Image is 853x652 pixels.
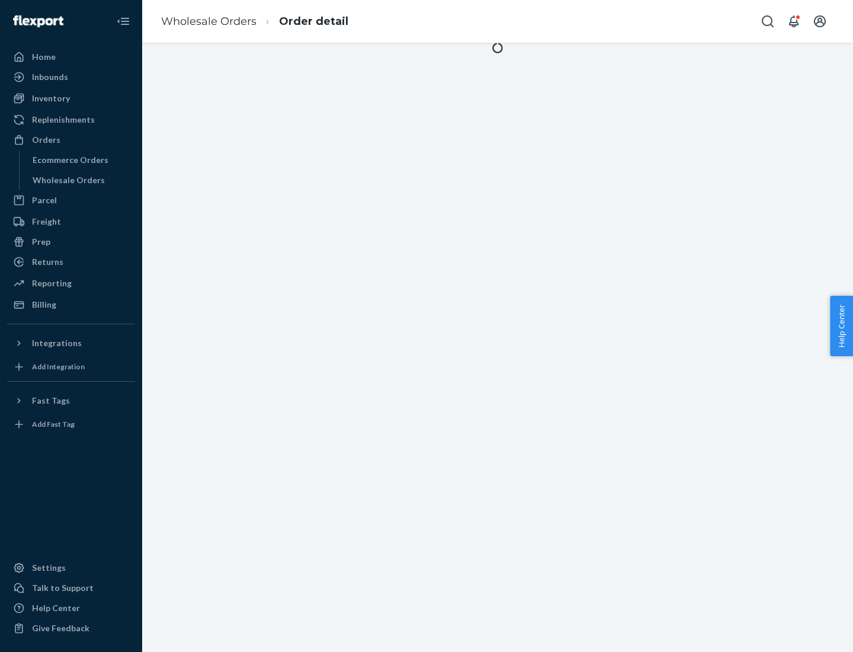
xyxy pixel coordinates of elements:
[32,299,56,311] div: Billing
[32,92,70,104] div: Inventory
[7,415,135,434] a: Add Fast Tag
[32,602,80,614] div: Help Center
[7,232,135,251] a: Prep
[7,579,135,597] button: Talk to Support
[7,619,135,638] button: Give Feedback
[756,9,780,33] button: Open Search Box
[32,362,85,372] div: Add Integration
[32,395,70,407] div: Fast Tags
[808,9,832,33] button: Open account menu
[33,154,108,166] div: Ecommerce Orders
[32,216,61,228] div: Freight
[32,562,66,574] div: Settings
[32,134,60,146] div: Orders
[32,622,89,634] div: Give Feedback
[7,130,135,149] a: Orders
[152,4,358,39] ol: breadcrumbs
[32,114,95,126] div: Replenishments
[32,71,68,83] div: Inbounds
[7,253,135,271] a: Returns
[27,171,136,190] a: Wholesale Orders
[7,334,135,353] button: Integrations
[27,151,136,170] a: Ecommerce Orders
[32,582,94,594] div: Talk to Support
[32,236,50,248] div: Prep
[32,419,75,429] div: Add Fast Tag
[279,15,348,28] a: Order detail
[7,558,135,577] a: Settings
[32,256,63,268] div: Returns
[33,174,105,186] div: Wholesale Orders
[32,277,72,289] div: Reporting
[830,296,853,356] button: Help Center
[7,89,135,108] a: Inventory
[7,295,135,314] a: Billing
[782,9,806,33] button: Open notifications
[7,68,135,87] a: Inbounds
[7,274,135,293] a: Reporting
[7,191,135,210] a: Parcel
[111,9,135,33] button: Close Navigation
[7,391,135,410] button: Fast Tags
[32,337,82,349] div: Integrations
[7,599,135,618] a: Help Center
[7,212,135,231] a: Freight
[32,194,57,206] div: Parcel
[7,110,135,129] a: Replenishments
[7,47,135,66] a: Home
[161,15,256,28] a: Wholesale Orders
[13,15,63,27] img: Flexport logo
[32,51,56,63] div: Home
[7,357,135,376] a: Add Integration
